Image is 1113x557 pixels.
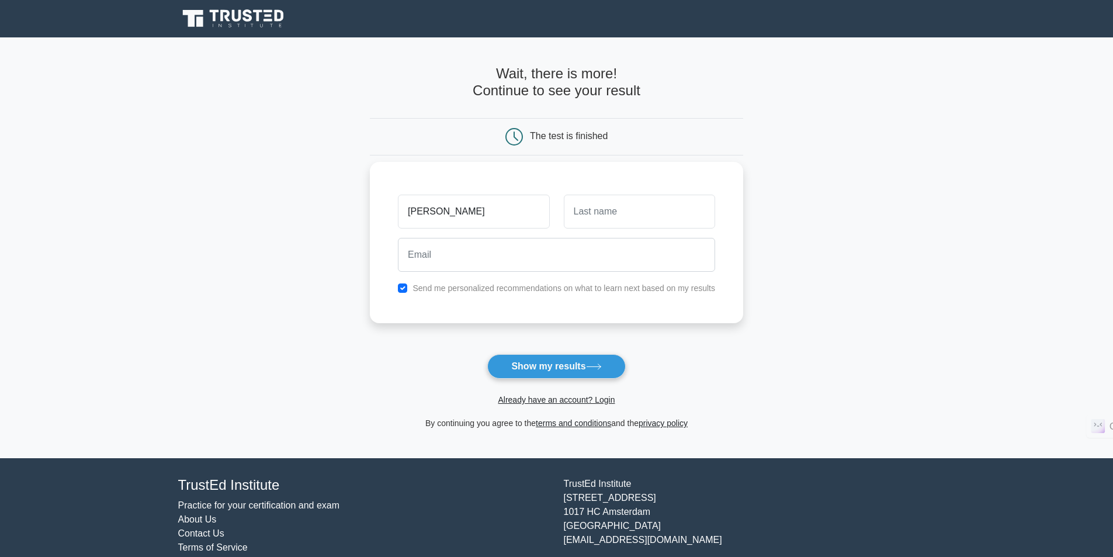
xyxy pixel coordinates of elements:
input: Last name [564,195,715,229]
input: Email [398,238,715,272]
a: Already have an account? Login [498,395,615,404]
div: The test is finished [530,131,608,141]
h4: TrustEd Institute [178,477,550,494]
h4: Wait, there is more! Continue to see your result [370,65,743,99]
label: Send me personalized recommendations on what to learn next based on my results [412,283,715,293]
a: terms and conditions [536,418,611,428]
a: Practice for your certification and exam [178,500,340,510]
a: About Us [178,514,217,524]
a: Terms of Service [178,542,248,552]
button: Show my results [487,354,625,379]
a: privacy policy [639,418,688,428]
div: By continuing you agree to the and the [363,416,750,430]
input: First name [398,195,549,229]
a: Contact Us [178,528,224,538]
